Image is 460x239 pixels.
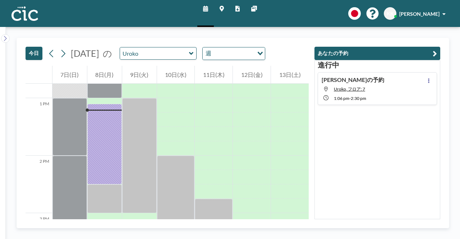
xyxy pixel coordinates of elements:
[334,86,365,92] span: Uroko, フロア: 7
[103,48,112,59] span: の
[334,96,349,101] span: 1:06 PM
[204,49,213,58] span: 週
[314,47,440,60] button: あなたの予約
[322,76,384,83] h4: [PERSON_NAME]の予約
[122,66,157,84] div: 9日(火)
[26,47,42,60] button: 今日
[399,11,440,17] span: [PERSON_NAME]
[52,66,87,84] div: 7日(日)
[213,49,253,58] input: Search for option
[351,96,366,101] span: 2:30 PM
[233,66,271,84] div: 12日(金)
[203,47,265,60] div: Search for option
[26,98,52,156] div: 1 PM
[71,48,99,59] span: [DATE]
[11,6,38,21] img: organization-logo
[195,66,233,84] div: 11日(木)
[87,66,122,84] div: 8日(月)
[387,10,394,17] span: KK
[157,66,195,84] div: 10日(水)
[271,66,309,84] div: 13日(土)
[120,47,189,59] input: Uroko
[26,156,52,213] div: 2 PM
[318,60,437,69] h3: 進行中
[349,96,351,101] span: -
